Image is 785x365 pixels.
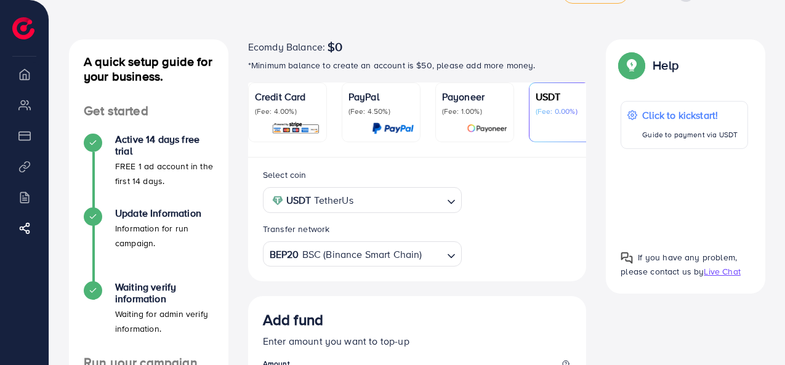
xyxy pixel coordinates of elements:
div: Search for option [263,241,462,267]
input: Search for option [424,245,443,264]
h4: Update Information [115,207,214,219]
p: Credit Card [255,89,320,104]
p: (Fee: 4.00%) [255,106,320,116]
input: Search for option [357,191,443,210]
p: (Fee: 4.50%) [348,106,414,116]
p: Information for run campaign. [115,221,214,251]
p: PayPal [348,89,414,104]
strong: BEP20 [270,246,299,263]
p: (Fee: 1.00%) [442,106,507,116]
p: FREE 1 ad account in the first 14 days. [115,159,214,188]
img: card [272,121,320,135]
p: Enter amount you want to top-up [263,334,572,348]
p: Click to kickstart! [642,108,738,122]
p: (Fee: 0.00%) [536,106,601,116]
h4: Get started [69,103,228,119]
img: logo [12,17,34,39]
h4: A quick setup guide for your business. [69,54,228,84]
h4: Active 14 days free trial [115,134,214,157]
img: Popup guide [621,252,633,264]
img: Popup guide [621,54,643,76]
p: USDT [536,89,601,104]
p: Waiting for admin verify information. [115,307,214,336]
li: Active 14 days free trial [69,134,228,207]
span: TetherUs [314,191,353,209]
h4: Waiting verify information [115,281,214,305]
label: Transfer network [263,223,330,235]
span: Live Chat [704,265,740,278]
span: $0 [328,39,342,54]
p: Guide to payment via USDT [642,127,738,142]
li: Waiting verify information [69,281,228,355]
div: Search for option [263,187,462,212]
img: card [372,121,414,135]
li: Update Information [69,207,228,281]
span: Ecomdy Balance: [248,39,325,54]
span: BSC (Binance Smart Chain) [302,246,422,263]
strong: USDT [286,191,312,209]
img: card [467,121,507,135]
h3: Add fund [263,311,323,329]
iframe: Chat [733,310,776,356]
label: Select coin [263,169,307,181]
img: coin [272,195,283,206]
p: Help [653,58,678,73]
span: If you have any problem, please contact us by [621,251,737,278]
p: *Minimum balance to create an account is $50, please add more money. [248,58,587,73]
p: Payoneer [442,89,507,104]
